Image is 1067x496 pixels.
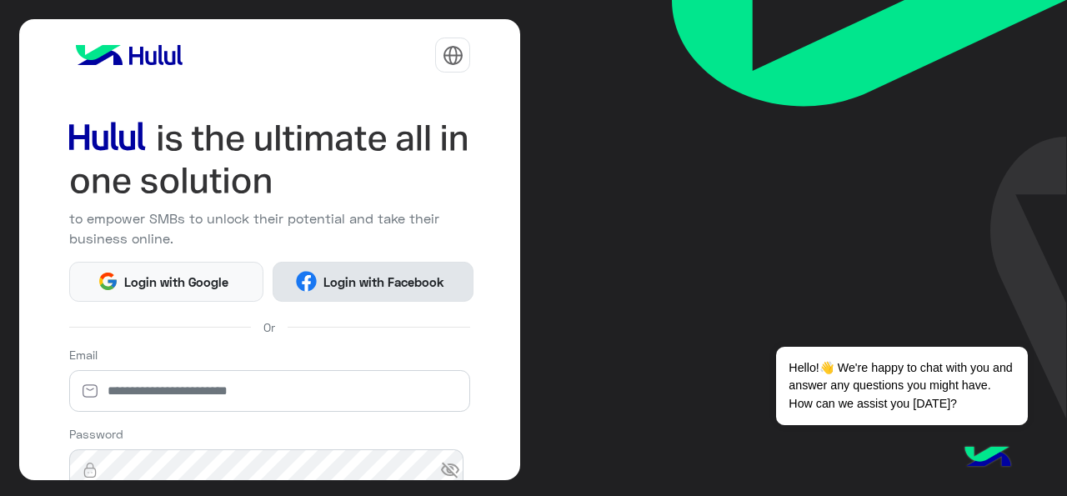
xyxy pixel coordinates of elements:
[959,429,1017,488] img: hulul-logo.png
[69,38,189,72] img: logo
[443,45,463,66] img: tab
[263,318,275,336] span: Or
[296,271,317,292] img: Facebook
[118,273,235,292] span: Login with Google
[69,462,111,478] img: lock
[69,425,123,443] label: Password
[69,117,471,203] img: hululLoginTitle_EN.svg
[98,271,118,292] img: Google
[440,455,470,485] span: visibility_off
[69,383,111,399] img: email
[69,262,263,302] button: Login with Google
[317,273,450,292] span: Login with Facebook
[273,262,473,302] button: Login with Facebook
[69,208,471,249] p: to empower SMBs to unlock their potential and take their business online.
[69,346,98,363] label: Email
[776,347,1027,425] span: Hello!👋 We're happy to chat with you and answer any questions you might have. How can we assist y...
